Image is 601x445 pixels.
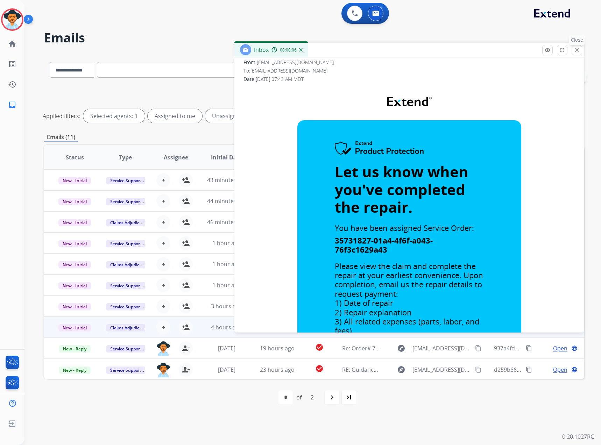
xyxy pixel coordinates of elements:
mat-icon: person_add [182,176,190,184]
span: Open [553,344,567,352]
span: Service Support [106,367,146,374]
mat-icon: person_add [182,218,190,226]
mat-icon: language [571,367,578,373]
span: New - Initial [58,177,91,184]
span: 19 hours ago [260,344,295,352]
span: Initial Date [211,153,242,162]
mat-icon: inbox [8,101,16,109]
span: + [162,218,165,226]
button: + [156,299,170,313]
p: Applied filters: [43,112,80,120]
span: RE: Guidance needed. Claim ID 401581ac-4819-4bfd-816e-965e61f96ca7 [342,366,529,374]
span: [EMAIL_ADDRESS][DOMAIN_NAME] [412,344,472,352]
mat-icon: check_circle [315,343,324,351]
span: [EMAIL_ADDRESS][DOMAIN_NAME] [250,67,327,74]
span: 3) All related expenses (parts, labor, and fees). [335,316,479,336]
span: [DATE] 07:43 AM MDT [256,76,304,82]
p: 0.20.1027RC [562,432,594,441]
button: + [156,215,170,229]
span: Service Support [106,303,146,310]
mat-icon: content_copy [475,367,481,373]
span: Service Support [106,240,146,247]
span: Type [119,153,132,162]
mat-icon: content_copy [526,345,532,351]
span: + [162,239,165,247]
span: Service Support [106,345,146,352]
span: + [162,176,165,184]
span: Service Support [106,282,146,289]
span: Please view the claim and complete the repair at your earliest convenience. Upon completion, emai... [335,261,483,299]
mat-icon: explore [397,365,405,374]
mat-icon: person_add [182,260,190,268]
span: 00:00:06 [280,47,297,53]
mat-icon: language [571,345,578,351]
mat-icon: fullscreen [559,47,565,53]
div: From: [243,59,575,66]
span: New - Initial [58,198,91,205]
strong: Let us know when you've completed the repair. [335,162,468,217]
mat-icon: home [8,40,16,48]
img: agent-avatar [156,341,170,356]
mat-icon: close [574,47,580,53]
span: New - Initial [58,282,91,289]
button: + [156,257,170,271]
img: avatar [2,10,22,29]
mat-icon: check_circle [315,364,324,373]
span: 44 minutes ago [207,197,248,205]
h2: Emails [44,31,584,45]
div: 2 [305,390,319,404]
span: Assignee [164,153,188,162]
span: 1 hour ago [212,239,241,247]
span: 1) Date of repair [335,297,393,308]
span: [DATE] [218,344,235,352]
mat-icon: history [8,80,16,89]
span: [EMAIL_ADDRESS][DOMAIN_NAME] [257,59,334,66]
div: of [296,393,302,402]
span: Inbox [254,46,269,54]
span: + [162,260,165,268]
mat-icon: person_add [182,197,190,205]
mat-icon: content_copy [526,367,532,373]
img: Extend Product Protection [335,141,424,156]
div: Unassigned [205,109,250,123]
span: New - Initial [58,324,91,331]
span: Claims Adjudication [106,324,154,331]
span: + [162,323,165,331]
span: Claims Adjudication [106,261,154,268]
span: Service Support [106,198,146,205]
p: Close [569,35,585,45]
p: Emails (11) [44,133,78,142]
mat-icon: person_add [182,323,190,331]
span: 4 hours ago [211,323,242,331]
button: + [156,194,170,208]
button: Close [572,45,582,55]
mat-icon: person_add [182,239,190,247]
mat-icon: list_alt [8,60,16,68]
span: + [162,302,165,310]
mat-icon: person_add [182,281,190,289]
img: Extend Logo [387,97,432,106]
button: + [156,236,170,250]
span: 43 minutes ago [207,176,248,184]
button: + [156,278,170,292]
mat-icon: navigate_next [328,393,336,402]
span: New - Initial [58,261,91,268]
span: Claims Adjudication [106,219,154,226]
span: New - Initial [58,219,91,226]
span: [EMAIL_ADDRESS][DOMAIN_NAME] [412,365,472,374]
div: Selected agents: 1 [83,109,145,123]
span: New - Initial [58,240,91,247]
div: To: [243,67,575,74]
span: 1 hour ago [212,281,241,289]
mat-icon: remove_red_eye [544,47,551,53]
span: [DATE] [218,366,235,374]
mat-icon: explore [397,344,405,352]
span: + [162,197,165,205]
span: New - Reply [59,345,91,352]
mat-icon: person_remove [182,344,190,352]
span: You have been assigned Service Order: [335,222,474,233]
mat-icon: content_copy [475,345,481,351]
span: 46 minutes ago [207,218,248,226]
button: + [156,320,170,334]
span: 23 hours ago [260,366,295,374]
